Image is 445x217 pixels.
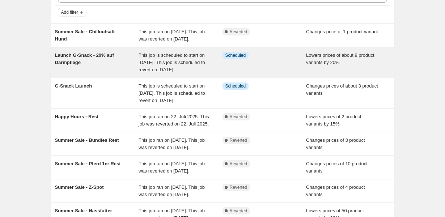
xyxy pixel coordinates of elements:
span: Changes prices of 10 product variants [306,161,368,174]
span: Lowers prices of about 9 product variants by 20% [306,52,374,65]
span: Reverted [230,137,247,143]
button: Add filter [58,8,87,17]
span: Reverted [230,29,247,35]
span: Changes prices of about 3 product variants [306,83,378,96]
span: This job ran on 22. Juli 2025. This job was reverted on 22. Juli 2025. [139,114,209,127]
span: Reverted [230,161,247,167]
span: Summer Sale - Chilloutsaft Hund [55,29,115,42]
span: Summer Sale - Pferd 1er Rest [55,161,121,166]
span: Reverted [230,184,247,190]
span: Changes price of 1 product variant [306,29,378,34]
span: Changes prices of 3 product variants [306,137,365,150]
span: This job is scheduled to start on [DATE]. This job is scheduled to revert on [DATE]. [139,52,205,72]
span: This job is scheduled to start on [DATE]. This job is scheduled to revert on [DATE]. [139,83,205,103]
span: Scheduled [225,83,246,89]
span: Summer Sale - Nassfutter [55,208,112,213]
span: Scheduled [225,52,246,58]
span: G-Snack Launch [55,83,92,89]
span: Reverted [230,114,247,120]
span: Launch G-Snack - 20% auf Darmpflege [55,52,114,65]
span: Summer Sale - Bundles Rest [55,137,119,143]
span: Lowers prices of 2 product variants by 15% [306,114,361,127]
span: Reverted [230,208,247,214]
span: This job ran on [DATE]. This job was reverted on [DATE]. [139,137,205,150]
span: Summer Sale - Z-Spot [55,184,104,190]
span: This job ran on [DATE]. This job was reverted on [DATE]. [139,29,205,42]
span: This job ran on [DATE]. This job was reverted on [DATE]. [139,184,205,197]
span: Changes prices of 4 product variants [306,184,365,197]
span: Happy Hours - Rest [55,114,99,119]
span: Add filter [61,9,78,15]
span: This job ran on [DATE]. This job was reverted on [DATE]. [139,161,205,174]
